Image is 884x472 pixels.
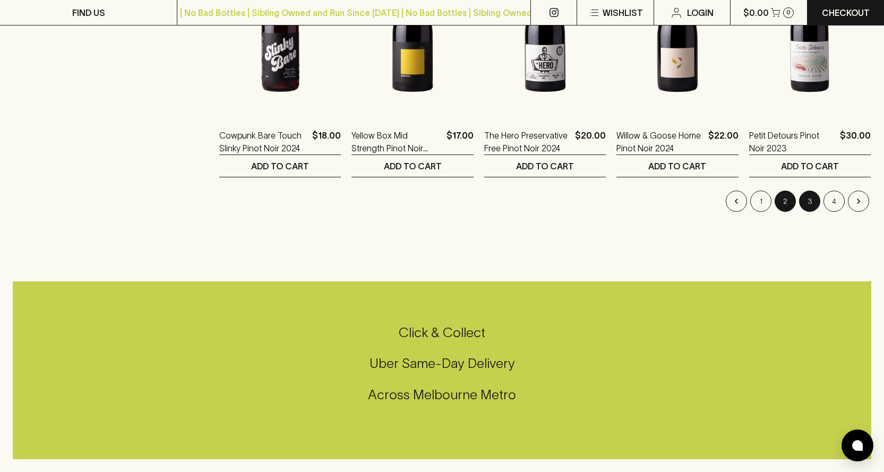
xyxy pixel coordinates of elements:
h5: Uber Same-Day Delivery [13,355,871,372]
div: Call to action block [13,281,871,459]
a: Yellow Box Mid Strength Pinot Noir 2023 [351,129,442,155]
button: ADD TO CART [351,155,473,177]
p: ADD TO CART [516,160,574,173]
a: The Hero Preservative Free Pinot Noir 2024 [484,129,571,155]
p: $22.00 [708,129,739,155]
button: ADD TO CART [616,155,738,177]
h5: Across Melbourne Metro [13,386,871,404]
p: Wishlist [603,6,643,19]
a: Cowpunk Bare Touch Slinky Pinot Noir 2024 [219,129,308,155]
nav: pagination navigation [219,191,871,212]
h5: Click & Collect [13,324,871,341]
button: ADD TO CART [749,155,871,177]
p: ADD TO CART [384,160,442,173]
button: Go to previous page [726,191,747,212]
p: Login [687,6,714,19]
p: ADD TO CART [781,160,839,173]
img: bubble-icon [852,440,863,451]
button: Go to page 3 [799,191,820,212]
a: Willow & Goose Home Pinot Noir 2024 [616,129,703,155]
a: Petit Detours Pinot Noir 2023 [749,129,836,155]
p: $0.00 [743,6,769,19]
p: $18.00 [312,129,341,155]
button: Go to next page [848,191,869,212]
p: ADD TO CART [251,160,309,173]
button: ADD TO CART [484,155,606,177]
p: Checkout [822,6,870,19]
p: 0 [786,10,791,15]
p: ADD TO CART [648,160,706,173]
p: $20.00 [575,129,606,155]
button: ADD TO CART [219,155,341,177]
p: $30.00 [840,129,871,155]
button: page 2 [775,191,796,212]
button: Go to page 4 [823,191,845,212]
p: FIND US [72,6,105,19]
button: Go to page 1 [750,191,771,212]
p: $17.00 [447,129,474,155]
